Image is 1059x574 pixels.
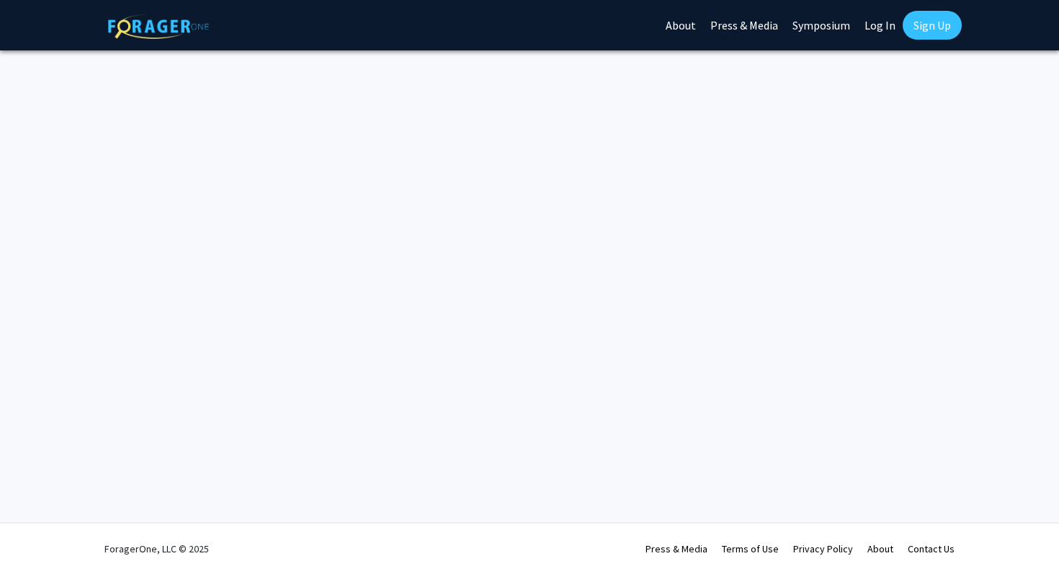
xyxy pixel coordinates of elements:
a: Privacy Policy [793,542,853,555]
a: Sign Up [903,11,962,40]
a: Terms of Use [722,542,779,555]
a: Press & Media [645,542,707,555]
a: About [867,542,893,555]
a: Contact Us [908,542,955,555]
div: ForagerOne, LLC © 2025 [104,524,209,574]
img: ForagerOne Logo [108,14,209,39]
